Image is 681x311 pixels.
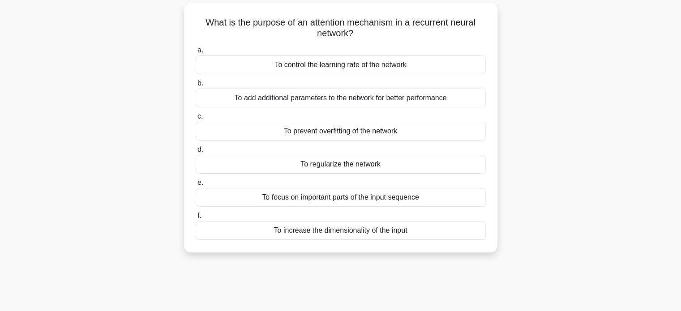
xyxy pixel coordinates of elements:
[195,17,487,39] h5: What is the purpose of an attention mechanism in a recurrent neural network?
[196,221,486,240] div: To increase the dimensionality of the input
[197,179,203,186] span: e.
[197,79,203,87] span: b.
[197,112,203,120] span: c.
[196,122,486,141] div: To prevent overfitting of the network
[197,46,203,54] span: a.
[197,145,203,153] span: d.
[197,212,201,219] span: f.
[196,188,486,207] div: To focus on important parts of the input sequence
[196,89,486,107] div: To add additional parameters to the network for better performance
[196,155,486,174] div: To regularize the network
[196,55,486,74] div: To control the learning rate of the network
